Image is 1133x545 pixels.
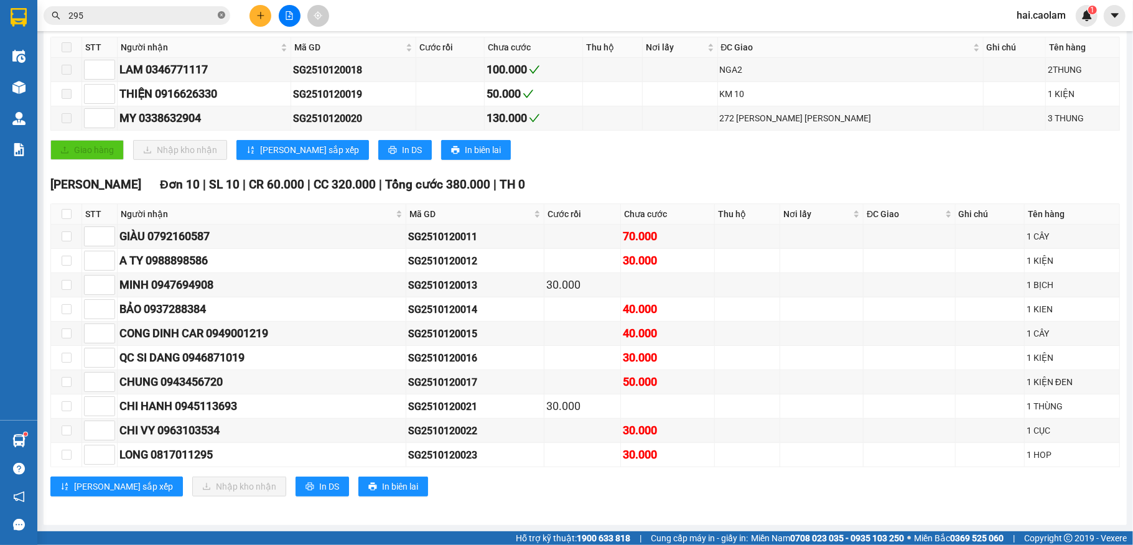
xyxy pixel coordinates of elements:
[493,177,497,192] span: |
[119,109,289,127] div: MY 0338632904
[720,63,981,77] div: NGA2
[1048,63,1117,77] div: 2THUNG
[119,85,289,103] div: THIỆN 0916626330
[12,50,26,63] img: warehouse-icon
[487,109,580,127] div: 130.000
[408,375,543,390] div: SG2510120017
[1027,424,1117,437] div: 1 CỤC
[1088,6,1097,14] sup: 1
[623,252,712,269] div: 30.000
[406,297,545,322] td: SG2510120014
[388,146,397,156] span: printer
[249,5,271,27] button: plus
[406,273,545,297] td: SG2510120013
[218,11,225,19] span: close-circle
[487,61,580,78] div: 100.000
[121,40,278,54] span: Người nhận
[1027,375,1117,389] div: 1 KIỆN ĐEN
[406,225,545,249] td: SG2510120011
[13,519,25,531] span: message
[378,140,432,160] button: printerIn DS
[867,207,942,221] span: ĐC Giao
[192,477,286,496] button: downloadNhập kho nhận
[385,177,490,192] span: Tổng cước 380.000
[406,419,545,443] td: SG2510120022
[82,204,118,225] th: STT
[358,477,428,496] button: printerIn biên lai
[314,177,376,192] span: CC 320.000
[285,11,294,20] span: file-add
[1027,302,1117,316] div: 1 KIEN
[256,11,265,20] span: plus
[249,177,304,192] span: CR 60.000
[203,177,206,192] span: |
[1027,254,1117,268] div: 1 KIỆN
[529,64,540,75] span: check
[406,249,545,273] td: SG2510120012
[408,229,543,245] div: SG2510120011
[68,9,215,22] input: Tìm tên, số ĐT hoặc mã đơn
[790,533,904,543] strong: 0708 023 035 - 0935 103 250
[408,277,543,293] div: SG2510120013
[13,491,25,503] span: notification
[1027,230,1117,243] div: 1 CÂY
[1027,327,1117,340] div: 1 CÂY
[319,480,339,493] span: In DS
[651,531,748,545] span: Cung cấp máy in - giấy in:
[451,146,460,156] span: printer
[119,446,404,463] div: LONG 0817011295
[408,350,543,366] div: SG2510120016
[291,106,416,131] td: SG2510120020
[529,113,540,124] span: check
[1104,5,1126,27] button: caret-down
[119,252,404,269] div: A TY 0988898586
[546,276,618,294] div: 30.000
[914,531,1004,545] span: Miền Bắc
[60,482,69,492] span: sort-ascending
[293,86,414,102] div: SG2510120019
[1064,534,1073,543] span: copyright
[279,5,301,27] button: file-add
[408,423,543,439] div: SG2510120022
[119,228,404,245] div: GIÀU 0792160587
[523,88,534,100] span: check
[1027,278,1117,292] div: 1 BỊCH
[406,346,545,370] td: SG2510120016
[1025,204,1120,225] th: Tên hàng
[1048,111,1117,125] div: 3 THUNG
[119,349,404,366] div: QC SI DANG 0946871019
[160,177,200,192] span: Đơn 10
[246,146,255,156] span: sort-ascending
[751,531,904,545] span: Miền Nam
[1048,87,1117,101] div: 1 KIỆN
[1007,7,1076,23] span: hai.caolam
[1081,10,1093,21] img: icon-new-feature
[950,533,1004,543] strong: 0369 525 060
[623,325,712,342] div: 40.000
[293,62,414,78] div: SG2510120018
[260,143,359,157] span: [PERSON_NAME] sắp xếp
[119,422,404,439] div: CHI VY 0963103534
[119,373,404,391] div: CHUNG 0943456720
[500,177,525,192] span: TH 0
[50,140,124,160] button: uploadGiao hàng
[119,325,404,342] div: CONG DINH CAR 0949001219
[409,207,532,221] span: Mã GD
[623,422,712,439] div: 30.000
[291,58,416,82] td: SG2510120018
[623,228,712,245] div: 70.000
[720,87,981,101] div: KM 10
[368,482,377,492] span: printer
[907,536,911,541] span: ⚪️
[121,207,393,221] span: Người nhận
[583,37,642,58] th: Thu hộ
[296,477,349,496] button: printerIn DS
[487,85,580,103] div: 50.000
[406,394,545,419] td: SG2510120021
[1013,531,1015,545] span: |
[1046,37,1120,58] th: Tên hàng
[406,370,545,394] td: SG2510120017
[1109,10,1121,21] span: caret-down
[546,398,618,415] div: 30.000
[12,143,26,156] img: solution-icon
